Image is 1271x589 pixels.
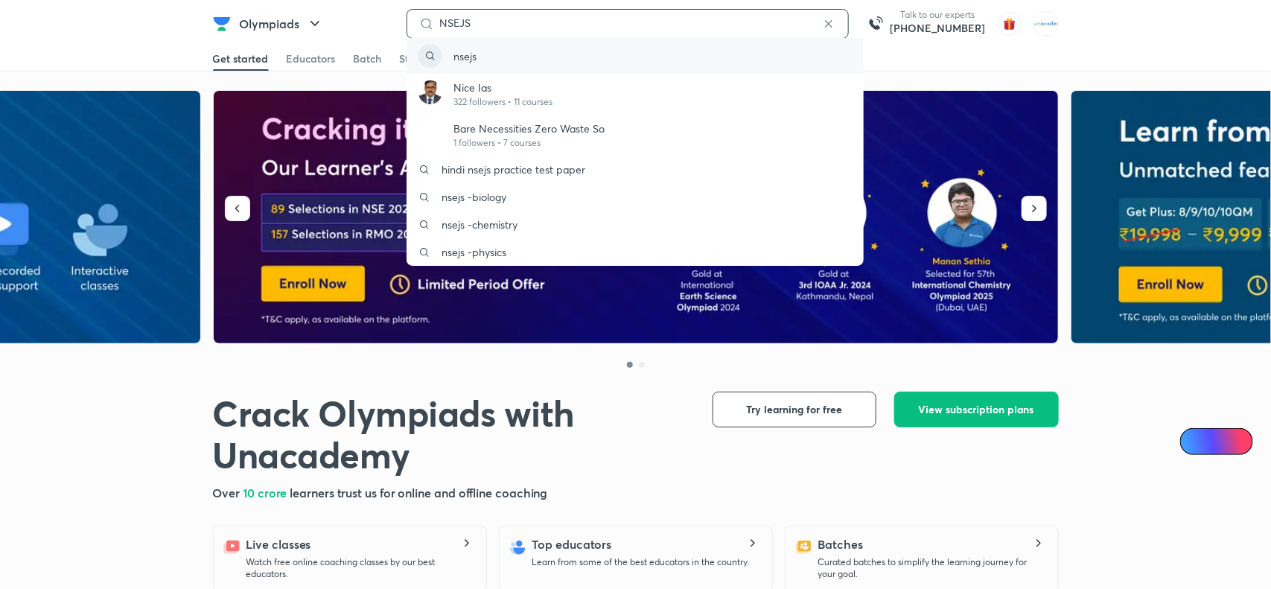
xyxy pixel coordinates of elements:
[354,47,382,71] a: Batch
[532,556,751,568] p: Learn from some of the best educators in the country.
[246,556,474,580] p: Watch free online coaching classes by our best educators.
[407,156,864,183] a: hindi nsejs practice test paper
[1205,436,1244,448] span: Ai Doubts
[1180,428,1253,455] a: Ai Doubts
[400,47,425,71] a: Store
[919,402,1034,417] span: View subscription plans
[287,47,336,71] a: Educators
[442,217,518,232] p: nsejs -chemistry
[418,80,442,104] img: Avatar
[231,9,333,39] button: Olympiads
[532,535,612,553] h5: Top educators
[454,121,605,136] p: Bare Necessities Zero Waste So
[290,485,547,500] span: learners trust us for online and offline coaching
[818,535,863,553] h5: Batches
[418,121,442,145] img: Avatar
[442,162,586,177] p: hindi nsejs practice test paper
[213,47,269,71] a: Get started
[213,485,243,500] span: Over
[861,9,891,39] img: call-us
[454,95,553,109] p: 322 followers • 11 courses
[713,392,876,427] button: Try learning for free
[246,535,311,553] h5: Live classes
[407,74,864,115] a: AvatarNice Ias322 followers • 11 courses
[407,115,864,156] a: AvatarBare Necessities Zero Waste So1 followers • 7 courses
[746,402,842,417] span: Try learning for free
[354,51,382,66] div: Batch
[407,183,864,211] a: nsejs -biology
[213,51,269,66] div: Get started
[287,51,336,66] div: Educators
[400,51,425,66] div: Store
[894,392,1059,427] button: View subscription plans
[213,392,689,475] h1: Crack Olympiads with Unacademy
[243,485,290,500] span: 10 crore
[442,244,507,260] p: nsejs -physics
[407,211,864,238] a: nsejs -chemistry
[454,136,605,150] p: 1 followers • 7 courses
[818,556,1046,580] p: Curated batches to simplify the learning journey for your goal.
[407,238,864,266] a: nsejs -physics
[1033,11,1059,36] img: MOHAMMED SHOAIB
[891,21,986,36] a: [PHONE_NUMBER]
[1189,436,1201,448] img: Icon
[213,15,231,33] img: Company Logo
[442,189,507,205] p: nsejs -biology
[407,38,864,74] a: nsejs
[454,48,477,64] p: nsejs
[454,80,553,95] p: Nice Ias
[434,17,821,29] input: Search courses, test series and educators
[891,9,986,21] p: Talk to our experts
[998,12,1022,36] img: avatar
